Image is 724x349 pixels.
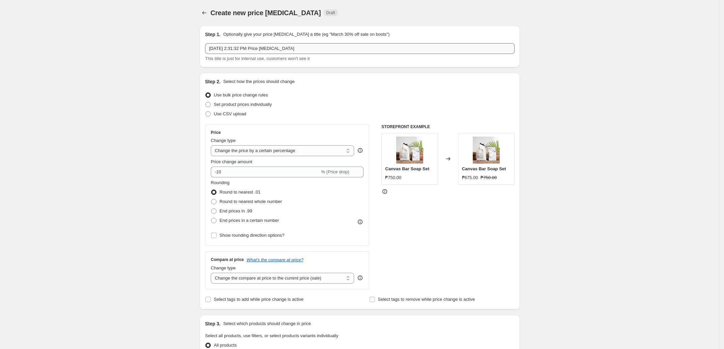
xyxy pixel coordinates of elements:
span: Draft [326,10,335,16]
span: All products [214,343,237,348]
h3: Price [211,130,221,135]
h2: Step 2. [205,78,221,85]
div: help [357,147,364,154]
span: Show rounding direction options? [220,233,284,238]
img: ECOMM_Updated_Gift_Sets_August_2025_2000x2000px_80x.jpg [396,137,423,164]
div: help [357,274,364,281]
span: % (Price drop) [321,169,349,174]
button: Price change jobs [200,8,209,18]
img: ECOMM_Updated_Gift_Sets_August_2025_2000x2000px_80x.jpg [473,137,500,164]
span: Round to nearest whole number [220,199,282,204]
div: ₱750.00 [385,174,401,181]
p: Optionally give your price [MEDICAL_DATA] a title (eg "March 30% off sale on boots") [223,31,389,38]
button: What's the compare at price? [247,257,303,262]
h6: STOREFRONT EXAMPLE [381,124,515,129]
p: Select how the prices should change [223,78,295,85]
span: End prices in .99 [220,208,252,213]
span: Select tags to remove while price change is active [378,297,475,302]
input: 30% off holiday sale [205,43,515,54]
span: This title is just for internal use, customers won't see it [205,56,310,61]
h2: Step 3. [205,320,221,327]
span: End prices in a certain number [220,218,279,223]
span: Canvas Bar Soap Set [462,166,506,171]
span: Round to nearest .01 [220,190,260,195]
span: Change type [211,138,236,143]
span: Price change amount [211,159,252,164]
h3: Compare at price [211,257,244,262]
span: Set product prices individually [214,102,272,107]
span: Rounding [211,180,230,185]
span: Use bulk price change rules [214,92,268,97]
strike: ₱750.00 [481,174,497,181]
span: Use CSV upload [214,111,246,116]
p: Select which products should change in price [223,320,311,327]
span: Create new price [MEDICAL_DATA] [210,9,321,17]
div: ₱675.00 [462,174,478,181]
span: Canvas Bar Soap Set [385,166,429,171]
span: Change type [211,265,236,270]
span: Select all products, use filters, or select products variants individually [205,333,338,338]
span: Select tags to add while price change is active [214,297,303,302]
h2: Step 1. [205,31,221,38]
input: -15 [211,167,320,177]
